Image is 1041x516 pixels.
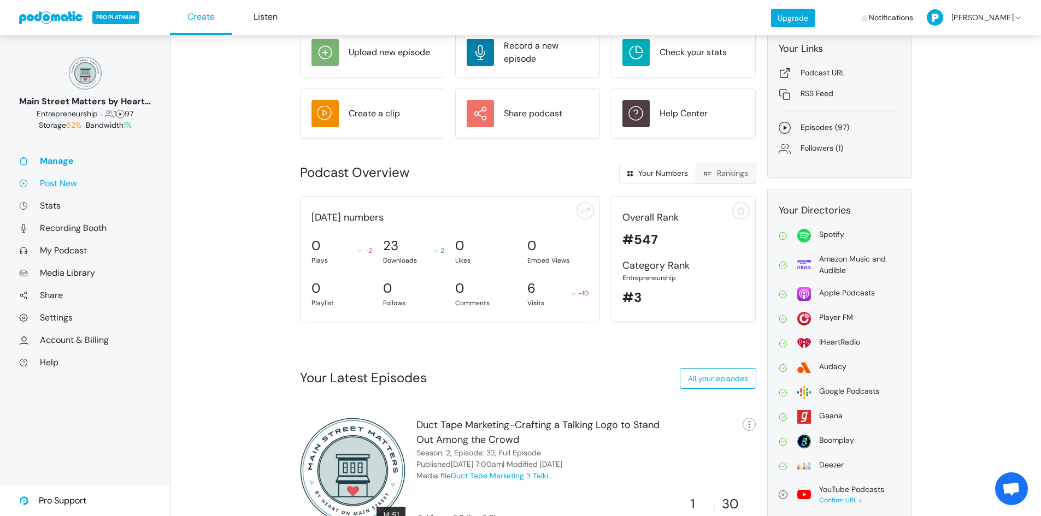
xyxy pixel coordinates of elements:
[19,357,151,368] a: Help
[66,120,81,130] span: 62%
[819,435,854,446] div: Boomplay
[39,120,84,130] span: Storage
[797,229,811,242] img: spotify-814d7a4412f2fa8a87278c8d4c03771221523d6a641bdc26ea993aaf80ac4ffe.svg
[311,278,320,298] div: 0
[311,298,373,308] div: Playlist
[455,236,464,256] div: 0
[300,163,523,182] div: Podcast Overview
[779,67,901,79] a: Podcast URL
[622,210,744,225] div: Overall Rank
[306,210,595,225] div: [DATE] numbers
[819,336,860,348] div: iHeartRadio
[467,100,589,127] a: Share podcast
[92,11,139,24] span: PRO PLATINUM
[622,258,744,273] div: Category Rank
[779,410,901,424] a: Gaana
[622,39,744,66] a: Check your stats
[797,312,811,325] img: player_fm-2f731f33b7a5920876a6a59fec1291611fade0905d687326e1933154b96d4679.svg
[19,155,151,167] a: Manage
[19,200,151,211] a: Stats
[19,289,151,301] a: Share
[19,245,151,256] a: My Podcast
[696,163,756,184] a: Rankings
[779,88,901,100] a: RSS Feed
[779,229,901,242] a: Spotify
[819,484,884,495] div: YouTube Podcasts
[714,504,715,514] div: |
[383,298,444,308] div: Follows
[416,459,562,470] div: Published | Modified [DATE]
[383,278,392,298] div: 0
[19,177,151,189] a: Post New
[349,46,430,59] div: Upload new episode
[622,273,744,283] div: Entrepreneurship
[19,222,151,234] a: Recording Booth
[433,246,444,256] div: 2
[455,256,516,265] div: Likes
[797,410,811,424] img: gaana-acdc428d6f3a8bcf3dfc61bc87d1a5ed65c1dda5025f5609f03e44ab3dd96560.svg
[797,459,811,473] img: deezer-17854ec532559b166877d7d89d3279c345eec2f597ff2478aebf0db0746bb0cd.svg
[797,385,811,399] img: google-2dbf3626bd965f54f93204bbf7eeb1470465527e396fa5b4ad72d911f40d0c40.svg
[819,459,844,471] div: Deezer
[771,9,815,27] a: Upgrade
[527,236,536,256] div: 0
[383,236,398,256] div: 23
[797,287,811,301] img: apple-26106266178e1f815f76c7066005aa6211188c2910869e7447b8cdd3a6512788.svg
[951,2,1014,34] span: [PERSON_NAME]
[86,120,132,130] span: Bandwidth
[779,435,901,448] a: Boomplay
[779,287,901,301] a: Apple Podcasts
[779,203,901,218] div: Your Directories
[116,109,125,118] span: Episodes
[797,435,811,448] img: boomplay-2b96be17c781bb6067f62690a2aa74937c828758cf5668dffdf1db111eff7552.svg
[779,385,901,399] a: Google Podcasts
[416,418,678,447] div: Duct Tape Marketing-Crafting a Talking Logo to Stand Out Among the Crowd
[358,246,372,256] div: -2
[927,9,943,26] img: P-50-ab8a3cff1f42e3edaa744736fdbd136011fc75d0d07c0e6946c3d5a70d29199b.png
[170,1,232,35] a: Create
[19,95,151,108] div: Main Street Matters by Heart on [GEOGRAPHIC_DATA]
[19,108,151,120] div: 1 97
[455,298,516,308] div: Comments
[927,2,1022,34] a: [PERSON_NAME]
[455,278,464,298] div: 0
[504,39,589,66] div: Record a new episode
[819,385,879,397] div: Google Podcasts
[37,109,98,118] span: Business: Entrepreneurship
[680,368,756,389] a: All your episodes
[527,256,589,265] div: Embed Views
[504,107,562,120] div: Share podcast
[527,278,536,298] div: 6
[819,253,901,276] div: Amazon Music and Audible
[19,312,151,323] a: Settings
[622,100,744,127] a: Help Center
[19,485,86,516] a: Pro Support
[349,107,400,120] div: Create a clip
[869,2,913,34] span: Notifications
[819,312,853,323] div: Player FM
[19,334,151,346] a: Account & Billing
[311,256,373,265] div: Plays
[995,472,1028,505] a: Open chat
[311,39,433,66] a: Upload new episode
[234,1,297,35] a: Listen
[451,459,503,469] time: September 1, 2025 7:00am
[660,107,708,120] div: Help Center
[819,287,875,299] div: Apple Podcasts
[451,471,553,481] a: Duct Tape Marketing 3 Talki...
[819,495,884,505] div: Confirm URL >
[622,288,744,307] div: #3
[779,484,901,505] a: YouTube Podcasts Confirm URL >
[797,361,811,375] img: audacy-5d0199fadc8dc77acc7c395e9e27ef384d0cbdead77bf92d3603ebf283057071.svg
[311,100,433,127] a: Create a clip
[797,258,811,271] img: amazon-69639c57110a651e716f65801135d36e6b1b779905beb0b1c95e1d99d62ebab9.svg
[527,298,589,308] div: Visits
[123,120,132,130] span: 1%
[105,109,114,118] span: Followers
[779,253,901,276] a: Amazon Music and Audible
[619,163,696,184] a: Your Numbers
[300,368,427,388] div: Your Latest Episodes
[572,288,589,298] div: -10
[69,57,102,90] img: 150x150_17130234.png
[691,494,707,514] div: 1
